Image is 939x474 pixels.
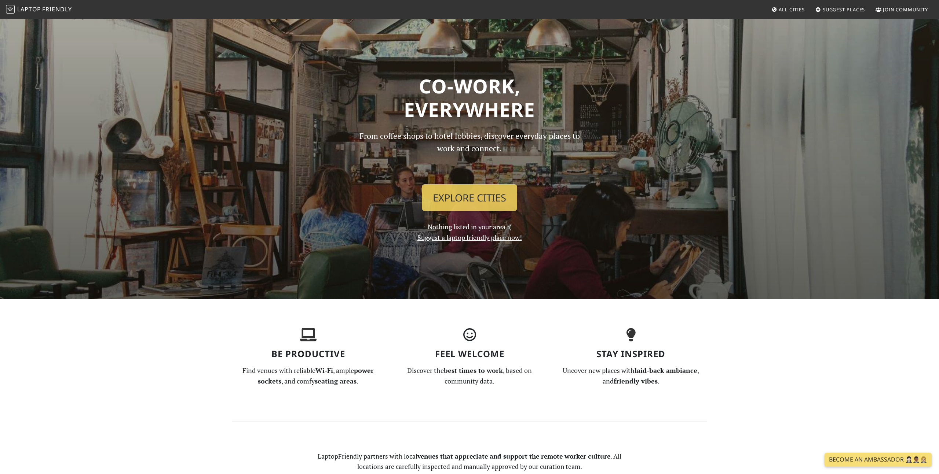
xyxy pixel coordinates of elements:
p: Find venues with reliable , ample , and comfy . [232,365,384,386]
h1: Co-work, Everywhere [232,74,707,121]
img: LaptopFriendly [6,5,15,14]
strong: laid-back ambiance [635,366,697,375]
h3: Stay Inspired [555,349,707,359]
div: Nothing listed in your area :( [348,130,591,243]
a: LaptopFriendly LaptopFriendly [6,3,72,16]
span: All Cities [779,6,805,13]
span: Laptop [17,5,41,13]
a: Explore Cities [422,184,517,211]
p: From coffee shops to hotel lobbies, discover everyday places to work and connect. [353,130,586,178]
strong: best times to work [444,366,503,375]
a: Suggest Places [812,3,868,16]
a: Suggest a laptop friendly place now! [417,233,522,242]
h3: Feel Welcome [393,349,546,359]
p: Discover the , based on community data. [393,365,546,386]
a: Join Community [873,3,931,16]
h3: Be Productive [232,349,384,359]
strong: seating areas [315,377,357,385]
p: Uncover new places with , and . [555,365,707,386]
span: Join Community [883,6,928,13]
span: Suggest Places [823,6,865,13]
p: LaptopFriendly partners with local . All locations are carefully inspected and manually approved ... [313,451,626,472]
span: Friendly [42,5,72,13]
strong: venues that appreciate and support the remote worker culture [417,452,610,460]
strong: friendly vibes [614,377,658,385]
a: All Cities [768,3,808,16]
strong: Wi-Fi [315,366,333,375]
a: Become an Ambassador 🤵🏻‍♀️🤵🏾‍♂️🤵🏼‍♀️ [825,453,932,467]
